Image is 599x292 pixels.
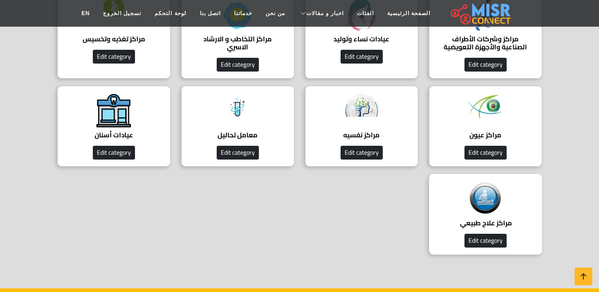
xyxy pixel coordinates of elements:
[93,146,135,160] button: Edit category
[443,219,528,227] h4: مراكز علاج طبيعي ‎
[71,131,157,139] h4: عيادات أسنان
[344,93,379,117] img: ybReQUfhUKy6vzNg1UuV.png
[319,35,405,43] h4: عيادات نساء وتوليد
[319,131,405,139] h4: مراكز نفسيه
[464,146,507,160] button: Edit category
[443,35,528,51] h4: مراكز وشركات الأطراف الصناعية والأجهزة التعويضية
[148,5,193,22] a: لوحة التحكم
[381,5,437,22] a: الصفحة الرئيسية
[341,146,383,160] button: Edit category
[217,58,259,72] button: Edit category
[300,86,424,167] a: مراكز نفسيه Edit category
[96,93,131,128] img: 6K8IVd06W5KnREsNvdHu.png
[350,5,381,22] a: الفئات
[193,5,227,22] a: اتصل بنا
[227,5,259,22] a: خدماتنا
[306,9,344,17] span: اخبار و مقالات
[468,181,503,216] img: TTQFfGw9V8xtBIboYzgd.png
[424,86,547,167] a: مراكز عيون Edit category
[96,5,148,22] a: تسجيل الخروج
[292,5,350,22] a: اخبار و مقالات
[220,93,255,121] img: Anp4rxpYtpA3WxIVWqE7.jpg
[451,2,510,24] img: main.misr_connect
[52,86,176,167] a: عيادات أسنان Edit category
[464,234,507,248] button: Edit category
[464,58,507,72] button: Edit category
[217,146,259,160] button: Edit category
[443,131,528,139] h4: مراكز عيون
[75,5,96,22] a: EN
[176,86,300,167] a: معامل تحاليل Edit category
[424,174,547,255] a: مراكز علاج طبيعي ‎ Edit category
[468,93,503,120] img: gIpupN7X8SjeRQMfmNkN.png
[195,131,281,139] h4: معامل تحاليل
[93,50,135,64] button: Edit category
[259,5,292,22] a: من نحن
[195,35,281,51] h4: مراكز التخاطب و الارشاد الاسري
[71,35,157,43] h4: مراكز تغذيه وتخسيس
[341,50,383,64] button: Edit category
